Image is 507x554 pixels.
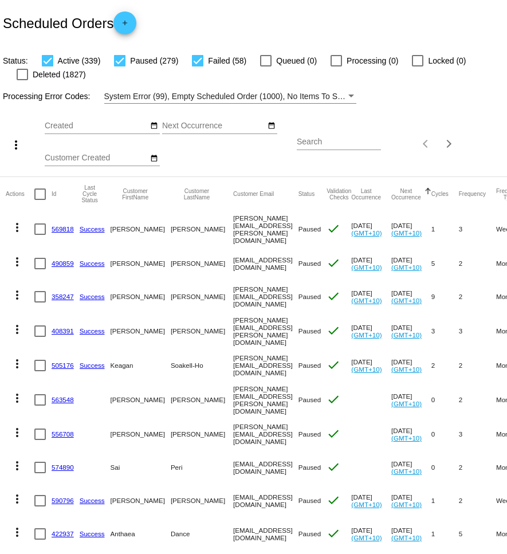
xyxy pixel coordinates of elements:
a: 358247 [52,293,74,300]
mat-icon: check [327,527,340,540]
mat-cell: 2 [459,247,496,280]
mat-cell: 3 [459,313,496,349]
button: Change sorting for LastOccurrenceUtc [351,188,381,201]
mat-icon: more_vert [9,138,23,152]
mat-cell: [DATE] [391,211,431,247]
mat-cell: Peri [171,451,233,484]
mat-cell: 2 [459,484,496,517]
span: Paused [298,396,321,403]
mat-cell: [EMAIL_ADDRESS][DOMAIN_NAME] [233,517,298,551]
mat-cell: [PERSON_NAME] [111,484,171,517]
mat-cell: [DATE] [351,313,391,349]
mat-cell: [DATE] [391,247,431,280]
mat-cell: 2 [459,280,496,313]
mat-cell: 3 [459,211,496,247]
mat-cell: 1 [431,211,459,247]
span: Paused [298,362,321,369]
mat-cell: [DATE] [391,313,431,349]
mat-icon: more_vert [10,323,24,336]
a: (GMT+10) [391,434,422,442]
span: Paused [298,497,321,504]
a: Success [80,260,105,267]
mat-cell: [DATE] [391,280,431,313]
a: (GMT+10) [391,264,422,271]
a: 422937 [52,530,74,537]
a: Success [80,530,105,537]
mat-cell: [DATE] [391,349,431,382]
mat-icon: check [327,324,340,337]
mat-icon: check [327,392,340,406]
a: Success [80,225,105,233]
mat-cell: [PERSON_NAME][EMAIL_ADDRESS][PERSON_NAME][DOMAIN_NAME] [233,313,298,349]
mat-icon: more_vert [10,357,24,371]
span: Paused [298,293,321,300]
mat-cell: 1 [431,484,459,517]
input: Created [45,121,148,131]
span: Deleted (1827) [33,68,86,81]
span: Failed (58) [208,54,246,68]
mat-icon: check [327,358,340,372]
mat-cell: Dance [171,517,233,551]
a: (GMT+10) [391,331,422,339]
mat-cell: [PERSON_NAME][EMAIL_ADDRESS][PERSON_NAME][DOMAIN_NAME] [233,382,298,418]
input: Customer Created [45,154,148,163]
mat-icon: check [327,460,340,474]
mat-select: Filter by Processing Error Codes [104,89,356,104]
mat-icon: check [327,256,340,270]
span: Status: [3,56,28,65]
a: 556708 [52,430,74,438]
button: Change sorting for Id [52,191,56,198]
span: Paused (279) [130,54,178,68]
mat-icon: more_vert [10,492,24,506]
a: (GMT+10) [351,366,382,373]
mat-cell: [PERSON_NAME] [171,313,233,349]
mat-cell: 2 [459,349,496,382]
span: Active (339) [58,54,101,68]
mat-cell: [DATE] [391,484,431,517]
span: Paused [298,530,321,537]
mat-icon: check [327,493,340,507]
mat-header-cell: Validation Checks [327,177,351,211]
mat-cell: Anthaea [111,517,171,551]
button: Next page [438,132,461,155]
mat-cell: [DATE] [351,517,391,551]
mat-cell: [PERSON_NAME] [111,247,171,280]
mat-icon: more_vert [10,426,24,439]
mat-cell: [PERSON_NAME] [171,382,233,418]
mat-cell: 5 [459,517,496,551]
a: Success [80,293,105,300]
mat-cell: [PERSON_NAME] [171,484,233,517]
input: Next Occurrence [162,121,265,131]
mat-icon: check [327,289,340,303]
span: Paused [298,225,321,233]
mat-cell: 0 [431,382,459,418]
mat-cell: 9 [431,280,459,313]
mat-cell: [PERSON_NAME] [111,313,171,349]
button: Change sorting for Status [298,191,315,198]
a: 490859 [52,260,74,267]
mat-cell: [PERSON_NAME] [111,211,171,247]
a: 574890 [52,463,74,471]
mat-cell: [DATE] [391,382,431,418]
a: Success [80,327,105,335]
a: (GMT+10) [391,467,422,475]
a: Success [80,362,105,369]
mat-cell: 0 [431,418,459,451]
input: Search [297,137,381,147]
mat-cell: Sai [111,451,171,484]
mat-icon: more_vert [10,288,24,302]
mat-icon: date_range [150,121,158,131]
mat-cell: [EMAIL_ADDRESS][DOMAIN_NAME] [233,451,298,484]
mat-cell: Soakell-Ho [171,349,233,382]
a: 590796 [52,497,74,504]
a: (GMT+10) [391,400,422,407]
button: Change sorting for Cycles [431,191,449,198]
button: Change sorting for LastProcessingCycleId [80,184,100,203]
mat-header-cell: Actions [6,177,34,211]
mat-icon: check [327,222,340,235]
a: (GMT+10) [351,297,382,304]
mat-cell: [EMAIL_ADDRESS][DOMAIN_NAME] [233,247,298,280]
mat-icon: date_range [150,154,158,163]
mat-icon: more_vert [10,255,24,269]
a: (GMT+10) [391,366,422,373]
